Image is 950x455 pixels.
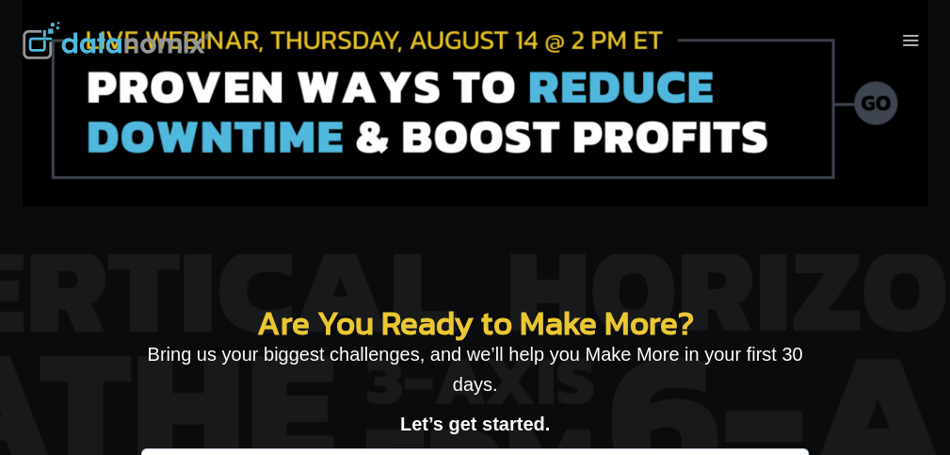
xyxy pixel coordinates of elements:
h2: Are You Ready to Make More? [141,306,809,339]
button: Open menu [893,25,927,55]
strong: Let’s get started. [400,414,550,434]
p: Bring us your biggest challenges, and we’ll help you Make More in your first 30 days. [141,339,809,399]
img: Datanomix [23,22,211,59]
